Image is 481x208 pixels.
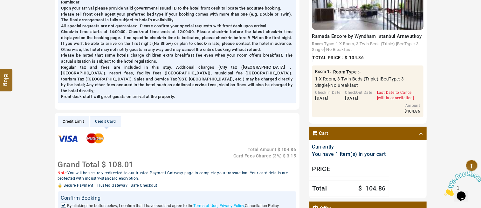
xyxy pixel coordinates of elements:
[345,90,372,95] div: CheckOut Date
[442,168,481,198] iframe: chat widget
[333,69,361,74] b: Room Type :-
[407,109,420,114] span: 104.86
[108,160,133,169] span: 108.01
[61,11,293,23] li: Please tell front desk agent your preferred bed type if your booking comes with more than one (e....
[366,184,386,192] span: 104.86
[67,203,194,208] span: By clicking the button below, I confirm that I have read and agree to the
[377,90,414,95] div: Last Date to Cancel
[272,153,282,158] span: ( %)
[58,171,288,181] span: You will be securely redirected to our trusted Payment Gateway page to complete your transaction....
[3,3,5,8] span: 1
[315,69,331,75] span: :
[405,109,407,114] span: $
[315,76,420,88] span: 1 X Room, 3 Twin Beds (Triple) [BedType: 3 Single]-No Breakfast
[90,116,121,127] li: Credit Card
[248,147,277,152] span: Total Amount
[315,69,326,74] span: Room
[194,203,219,208] a: Terms of Use,
[58,171,68,175] span: Note:
[345,55,347,60] span: $
[220,203,245,208] a: Privacy Policy,
[2,74,10,80] span: Blog
[61,29,293,52] li: Check-in time starts at 14:00:00. Check-out time ends at 12:00:00. Please check-in before the lat...
[58,160,100,169] span: Grand Total
[287,153,296,158] span: 3.15
[377,95,414,101] div: [within cancellation]
[358,184,362,192] span: $
[61,94,293,100] li: Front desk staff will greet guests on arrival at the property.
[283,153,285,158] span: $
[278,147,280,152] span: $
[61,5,293,11] li: Upon your arrival please provide valid government-issued ID to the hotel front desk to locate the...
[313,184,327,193] span: Total
[58,183,296,188] div: 🔒 Secure Payment | Trusted Gateway | Safe Checkout
[61,23,293,29] li: All special requests are not guaranteed. Please confirm your special requests with front desk upo...
[101,160,106,169] span: $
[233,153,271,158] span: Card Fees Charge
[61,52,293,64] li: Please be noted that some hotels charge children extra breakfast fee even when your room offers b...
[309,161,389,177] div: Price
[61,195,293,202] div: Confirm Booking
[312,144,386,157] span: Currently You have 1 item(s) in your cart
[315,95,340,101] div: [DATE]
[319,130,328,137] span: Cart
[315,90,340,95] div: Check In Date
[345,95,372,101] div: [DATE]
[313,55,343,60] span: Total Price :
[312,41,334,46] b: Room Type:
[3,3,42,28] img: Chat attention grabber
[274,153,277,158] span: 3
[312,33,422,39] span: Ramada Encore by Wyndham Istanbul Arnavutkoy
[61,65,293,94] li: Regular tax and fees are included in this stay. Addtional charges (City tax ([GEOGRAPHIC_DATA]，[G...
[349,55,364,60] span: 104.86
[63,119,84,124] span: Credit Limit
[245,203,280,208] span: Cancellation Policy.
[388,103,420,108] div: Amount
[327,69,330,74] span: 1
[281,147,296,152] span: 104.86
[312,41,419,52] a: 1 X Room, 3 Twin Beds (Triple) [BedType: 3 Single]-No Breakfast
